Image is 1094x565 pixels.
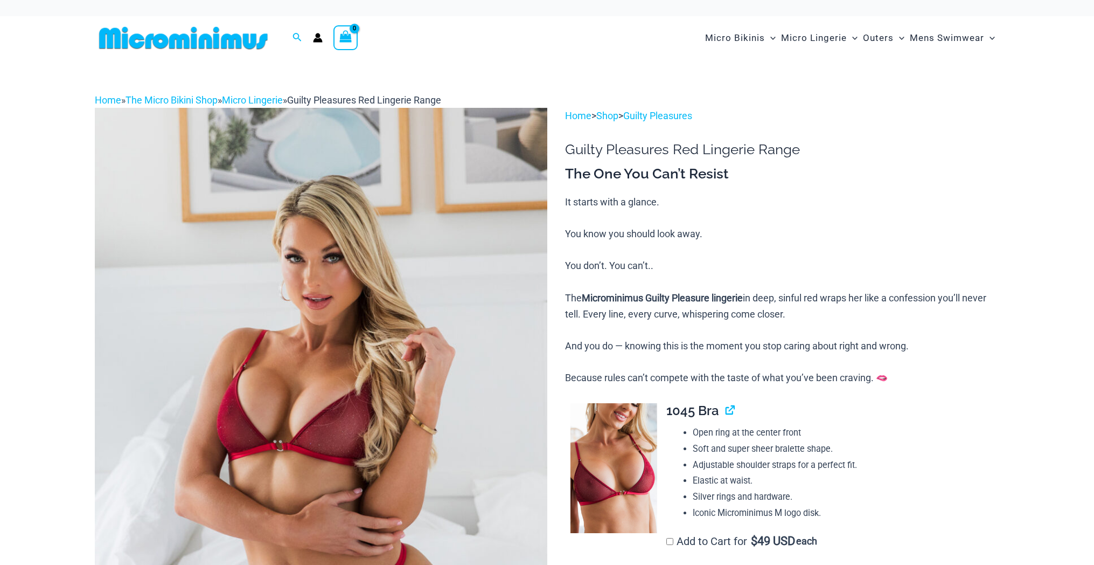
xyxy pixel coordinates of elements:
[693,473,1000,489] li: Elastic at waist.
[894,24,904,52] span: Menu Toggle
[623,110,692,121] a: Guilty Pleasures
[666,403,719,418] span: 1045 Bra
[666,538,673,545] input: Add to Cart for$49 USD each
[313,33,323,43] a: Account icon link
[126,94,218,106] a: The Micro Bikini Shop
[570,403,657,534] img: Guilty Pleasures Red 1045 Bra
[702,22,778,54] a: Micro BikinisMenu ToggleMenu Toggle
[693,489,1000,505] li: Silver rings and hardware.
[847,24,858,52] span: Menu Toggle
[333,25,358,50] a: View Shopping Cart, empty
[693,457,1000,473] li: Adjustable shoulder straps for a perfect fit.
[863,24,894,52] span: Outers
[705,24,765,52] span: Micro Bikinis
[701,20,1000,56] nav: Site Navigation
[95,94,121,106] a: Home
[693,505,1000,521] li: Iconic Microminimus M logo disk.
[907,22,998,54] a: Mens SwimwearMenu ToggleMenu Toggle
[860,22,907,54] a: OutersMenu ToggleMenu Toggle
[910,24,984,52] span: Mens Swimwear
[95,26,272,50] img: MM SHOP LOGO FLAT
[781,24,847,52] span: Micro Lingerie
[693,425,1000,441] li: Open ring at the center front
[565,141,999,158] h1: Guilty Pleasures Red Lingerie Range
[751,534,757,548] span: $
[778,22,860,54] a: Micro LingerieMenu ToggleMenu Toggle
[693,441,1000,457] li: Soft and super sheer bralette shape.
[582,292,743,304] b: Microminimus Guilty Pleasure lingerie
[596,110,618,121] a: Shop
[565,110,591,121] a: Home
[287,94,441,106] span: Guilty Pleasures Red Lingerie Range
[292,31,302,45] a: Search icon link
[796,536,817,547] span: each
[765,24,776,52] span: Menu Toggle
[565,165,999,183] h3: The One You Can’t Resist
[565,194,999,386] p: It starts with a glance. You know you should look away. You don’t. You can’t.. The in deep, sinfu...
[222,94,283,106] a: Micro Lingerie
[666,535,817,548] label: Add to Cart for
[984,24,995,52] span: Menu Toggle
[95,94,441,106] span: » » »
[751,536,795,547] span: 49 USD
[565,108,999,124] p: > >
